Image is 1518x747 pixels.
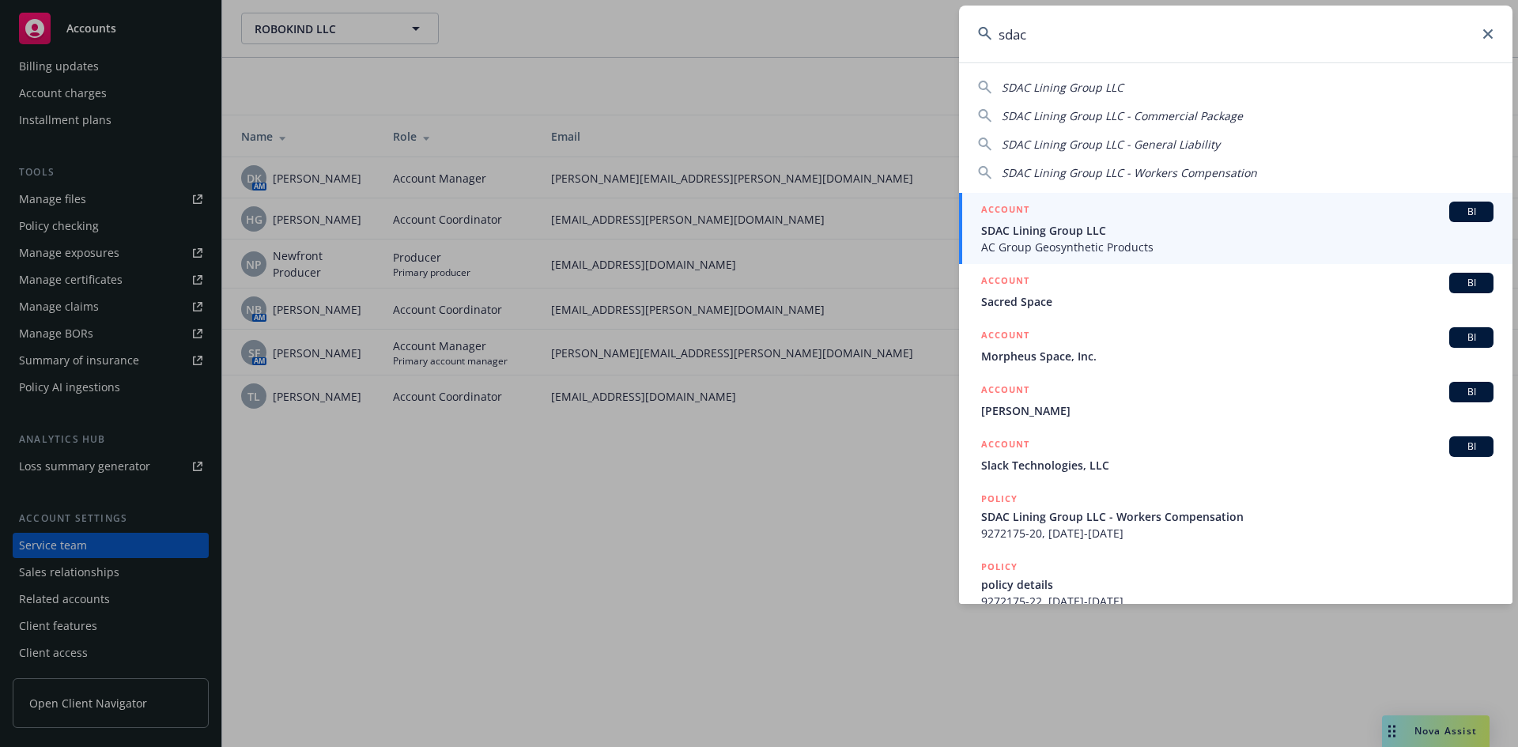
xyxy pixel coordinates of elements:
span: 9272175-20, [DATE]-[DATE] [981,525,1493,541]
a: ACCOUNTBIMorpheus Space, Inc. [959,319,1512,373]
span: SDAC Lining Group LLC - Workers Compensation [1002,165,1257,180]
span: SDAC Lining Group LLC [981,222,1493,239]
h5: ACCOUNT [981,273,1029,292]
h5: POLICY [981,491,1018,507]
h5: POLICY [981,559,1018,575]
span: AC Group Geosynthetic Products [981,239,1493,255]
span: Morpheus Space, Inc. [981,348,1493,364]
span: policy details [981,576,1493,593]
h5: ACCOUNT [981,202,1029,221]
span: SDAC Lining Group LLC - Commercial Package [1002,108,1243,123]
span: BI [1456,440,1487,454]
h5: ACCOUNT [981,382,1029,401]
span: BI [1456,330,1487,345]
a: ACCOUNTBI[PERSON_NAME] [959,373,1512,428]
a: ACCOUNTBISacred Space [959,264,1512,319]
input: Search... [959,6,1512,62]
span: [PERSON_NAME] [981,402,1493,419]
span: BI [1456,385,1487,399]
span: SDAC Lining Group LLC - Workers Compensation [981,508,1493,525]
span: SDAC Lining Group LLC [1002,80,1123,95]
h5: ACCOUNT [981,327,1029,346]
a: ACCOUNTBISlack Technologies, LLC [959,428,1512,482]
h5: ACCOUNT [981,436,1029,455]
span: BI [1456,205,1487,219]
span: Sacred Space [981,293,1493,310]
a: POLICYSDAC Lining Group LLC - Workers Compensation9272175-20, [DATE]-[DATE] [959,482,1512,550]
span: Slack Technologies, LLC [981,457,1493,473]
span: SDAC Lining Group LLC - General Liability [1002,137,1220,152]
a: POLICYpolicy details9272175-22, [DATE]-[DATE] [959,550,1512,618]
a: ACCOUNTBISDAC Lining Group LLCAC Group Geosynthetic Products [959,193,1512,264]
span: 9272175-22, [DATE]-[DATE] [981,593,1493,609]
span: BI [1456,276,1487,290]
